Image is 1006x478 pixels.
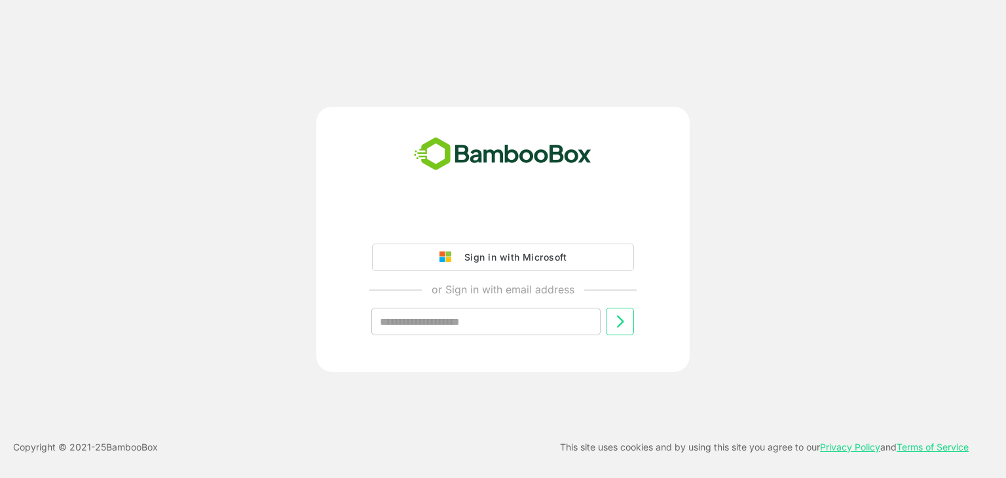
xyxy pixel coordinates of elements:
[407,133,599,176] img: bamboobox
[439,251,458,263] img: google
[820,441,880,452] a: Privacy Policy
[897,441,969,452] a: Terms of Service
[560,439,969,455] p: This site uses cookies and by using this site you agree to our and
[13,439,158,455] p: Copyright © 2021- 25 BambooBox
[458,249,567,266] div: Sign in with Microsoft
[432,282,574,297] p: or Sign in with email address
[372,244,634,271] button: Sign in with Microsoft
